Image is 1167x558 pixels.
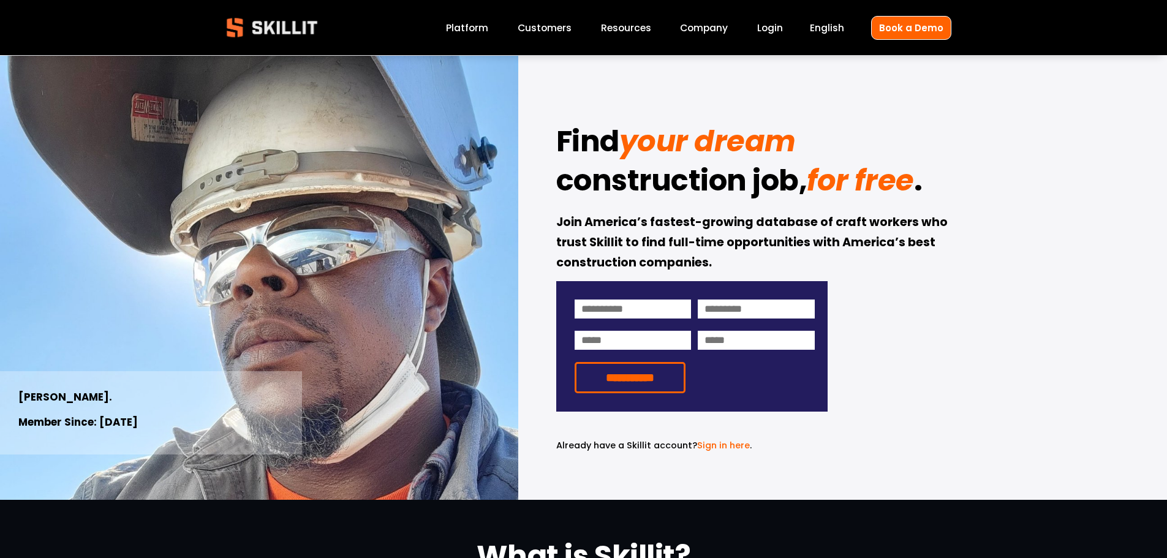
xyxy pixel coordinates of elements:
[556,439,697,451] span: Already have a Skillit account?
[680,20,728,36] a: Company
[556,213,950,273] strong: Join America’s fastest-growing database of craft workers who trust Skillit to find full-time oppo...
[446,20,488,36] a: Platform
[914,158,923,208] strong: .
[601,20,651,36] a: folder dropdown
[18,389,112,407] strong: [PERSON_NAME].
[18,414,138,432] strong: Member Since: [DATE]
[216,9,328,46] img: Skillit
[871,16,951,40] a: Book a Demo
[757,20,783,36] a: Login
[556,158,807,208] strong: construction job,
[697,439,750,451] a: Sign in here
[556,119,619,169] strong: Find
[518,20,572,36] a: Customers
[556,439,828,453] p: .
[807,160,913,201] em: for free
[619,121,796,162] em: your dream
[810,21,844,35] span: English
[601,21,651,35] span: Resources
[810,20,844,36] div: language picker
